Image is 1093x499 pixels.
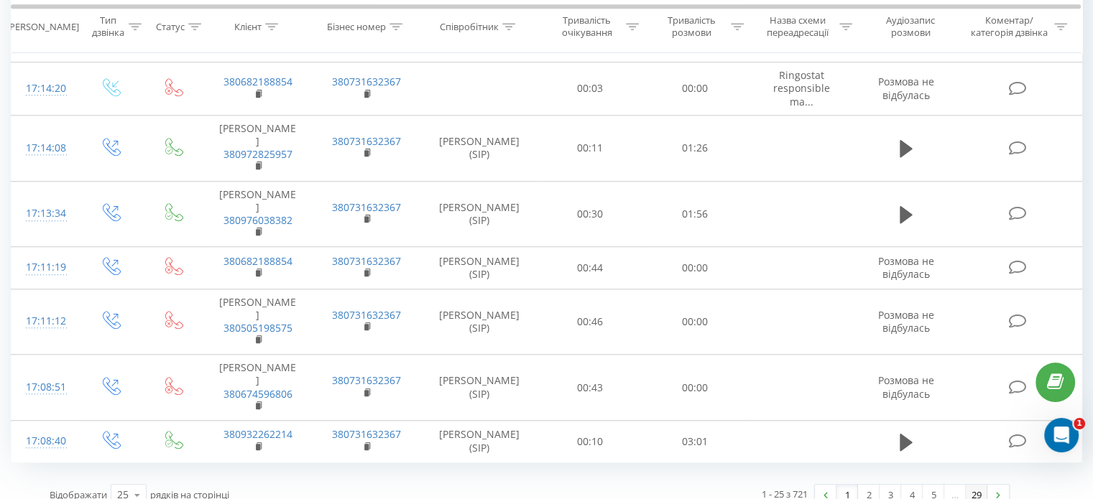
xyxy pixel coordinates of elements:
[642,115,747,181] td: 01:26
[760,15,836,39] div: Назва схеми переадресації
[332,308,401,322] a: 380731632367
[203,181,312,247] td: [PERSON_NAME]
[26,134,64,162] div: 17:14:08
[642,355,747,421] td: 00:00
[327,21,386,33] div: Бізнес номер
[642,62,747,116] td: 00:00
[421,289,538,355] td: [PERSON_NAME] (SIP)
[156,21,185,33] div: Статус
[223,75,292,88] a: 380682188854
[538,355,642,421] td: 00:43
[203,115,312,181] td: [PERSON_NAME]
[26,200,64,228] div: 17:13:34
[26,307,64,335] div: 17:11:12
[332,254,401,268] a: 380731632367
[223,254,292,268] a: 380682188854
[332,200,401,214] a: 380731632367
[26,75,64,103] div: 17:14:20
[421,421,538,462] td: [PERSON_NAME] (SIP)
[223,147,292,161] a: 380972825957
[655,15,727,39] div: Тривалість розмови
[538,181,642,247] td: 00:30
[538,62,642,116] td: 00:03
[551,15,623,39] div: Тривалість очікування
[223,213,292,227] a: 380976038382
[26,427,64,455] div: 17:08:40
[91,15,124,39] div: Тип дзвінка
[6,21,79,33] div: [PERSON_NAME]
[538,115,642,181] td: 00:11
[26,253,64,281] div: 17:11:19
[642,181,747,247] td: 01:56
[440,21,499,33] div: Співробітник
[421,355,538,421] td: [PERSON_NAME] (SIP)
[538,247,642,289] td: 00:44
[878,373,934,400] span: Розмова не відбулась
[1044,418,1079,452] iframe: Intercom live chat
[332,134,401,148] a: 380731632367
[203,355,312,421] td: [PERSON_NAME]
[203,289,312,355] td: [PERSON_NAME]
[878,254,934,281] span: Розмова не відбулась
[878,308,934,335] span: Розмова не відбулась
[642,289,747,355] td: 00:00
[223,387,292,401] a: 380674596806
[1074,418,1085,429] span: 1
[967,15,1051,39] div: Коментар/категорія дзвінка
[538,289,642,355] td: 00:46
[26,373,64,401] div: 17:08:51
[538,421,642,462] td: 00:10
[223,427,292,441] a: 380932262214
[421,115,538,181] td: [PERSON_NAME] (SIP)
[234,21,262,33] div: Клієнт
[421,247,538,289] td: [PERSON_NAME] (SIP)
[421,181,538,247] td: [PERSON_NAME] (SIP)
[869,15,953,39] div: Аудіозапис розмови
[223,321,292,335] a: 380505198575
[642,247,747,289] td: 00:00
[332,427,401,441] a: 380731632367
[878,75,934,101] span: Розмова не відбулась
[642,421,747,462] td: 03:01
[332,373,401,387] a: 380731632367
[773,68,830,108] span: Ringostat responsible ma...
[332,75,401,88] a: 380731632367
